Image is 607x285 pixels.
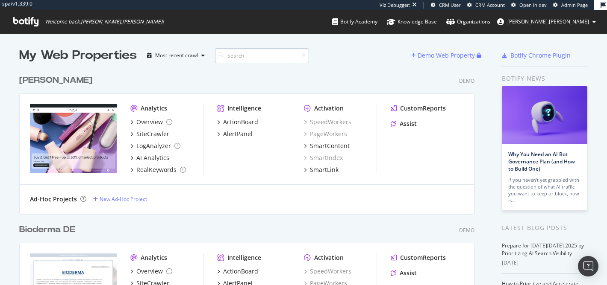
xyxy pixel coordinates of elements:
[217,130,253,138] a: AlertPanel
[418,51,475,60] div: Demo Web Property
[387,17,437,26] div: Knowledge Base
[136,267,163,276] div: Overview
[304,130,347,138] a: PageWorkers
[304,166,339,174] a: SmartLink
[19,224,75,236] div: Bioderma DE
[310,142,350,150] div: SmartContent
[510,51,571,60] div: Botify Chrome Plugin
[400,269,417,277] div: Assist
[446,10,490,33] a: Organizations
[130,118,172,126] a: Overview
[508,151,575,172] a: Why You Need an AI Bot Governance Plan (and How to Build One)
[227,104,261,113] div: Intelligence
[391,269,417,277] a: Assist
[45,18,164,25] span: Welcome back, [PERSON_NAME].[PERSON_NAME] !
[439,2,461,8] span: CRM User
[19,224,79,236] a: Bioderma DE
[467,2,505,9] a: CRM Account
[314,253,344,262] div: Activation
[387,10,437,33] a: Knowledge Base
[411,49,477,62] button: Demo Web Property
[19,47,137,64] div: My Web Properties
[130,142,180,150] a: LogAnalyzer
[19,74,96,87] a: [PERSON_NAME]
[93,195,147,203] a: New Ad-Hoc Project
[502,259,588,267] div: [DATE]
[314,104,344,113] div: Activation
[155,53,198,58] div: Most recent crawl
[215,48,309,63] input: Search
[380,2,410,9] div: Viz Debugger:
[130,130,169,138] a: SiteCrawler
[130,267,172,276] a: Overview
[332,17,377,26] div: Botify Academy
[332,10,377,33] a: Botify Academy
[519,2,547,8] span: Open in dev
[227,253,261,262] div: Intelligence
[508,177,581,204] div: If you haven’t yet grappled with the question of what AI traffic you want to keep or block, now is…
[30,195,77,204] div: Ad-Hoc Projects
[223,118,258,126] div: ActionBoard
[130,166,186,174] a: RealKeywords
[217,267,258,276] a: ActionBoard
[304,267,351,276] a: SpeedWorkers
[141,104,167,113] div: Analytics
[19,74,92,87] div: [PERSON_NAME]
[310,166,339,174] div: SmartLink
[502,223,588,233] div: Latest Blog Posts
[411,52,477,59] a: Demo Web Property
[511,2,547,9] a: Open in dev
[400,104,446,113] div: CustomReports
[144,49,208,62] button: Most recent crawl
[578,256,598,276] div: Open Intercom Messenger
[304,142,350,150] a: SmartContent
[507,18,589,25] span: charles.lemaire
[400,253,446,262] div: CustomReports
[130,154,169,162] a: AI Analytics
[304,118,351,126] a: SpeedWorkers
[502,74,588,83] div: Botify news
[304,154,343,162] a: SmartIndex
[223,267,258,276] div: ActionBoard
[136,118,163,126] div: Overview
[30,104,117,173] img: Kiko Milano
[502,51,571,60] a: Botify Chrome Plugin
[136,130,169,138] div: SiteCrawler
[136,154,169,162] div: AI Analytics
[475,2,505,8] span: CRM Account
[553,2,588,9] a: Admin Page
[490,15,603,29] button: [PERSON_NAME].[PERSON_NAME]
[459,77,474,84] div: Demo
[502,242,584,257] a: Prepare for [DATE][DATE] 2025 by Prioritizing AI Search Visibility
[502,86,587,144] img: Why You Need an AI Bot Governance Plan (and How to Build One)
[446,17,490,26] div: Organizations
[136,142,171,150] div: LogAnalyzer
[100,195,147,203] div: New Ad-Hoc Project
[223,130,253,138] div: AlertPanel
[391,253,446,262] a: CustomReports
[431,2,461,9] a: CRM User
[391,104,446,113] a: CustomReports
[141,253,167,262] div: Analytics
[391,119,417,128] a: Assist
[561,2,588,8] span: Admin Page
[136,166,177,174] div: RealKeywords
[217,118,258,126] a: ActionBoard
[400,119,417,128] div: Assist
[459,227,474,234] div: Demo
